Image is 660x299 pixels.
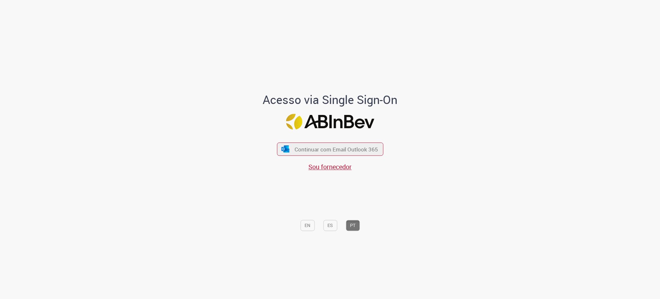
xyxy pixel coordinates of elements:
img: ícone Azure/Microsoft 360 [281,146,290,152]
button: ES [323,220,337,231]
span: Continuar com Email Outlook 365 [295,145,378,153]
img: Logo ABInBev [286,114,374,130]
a: Sou fornecedor [308,162,352,171]
h1: Acesso via Single Sign-On [241,93,420,106]
button: PT [346,220,360,231]
button: EN [300,220,315,231]
button: ícone Azure/Microsoft 360 Continuar com Email Outlook 365 [277,142,383,156]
